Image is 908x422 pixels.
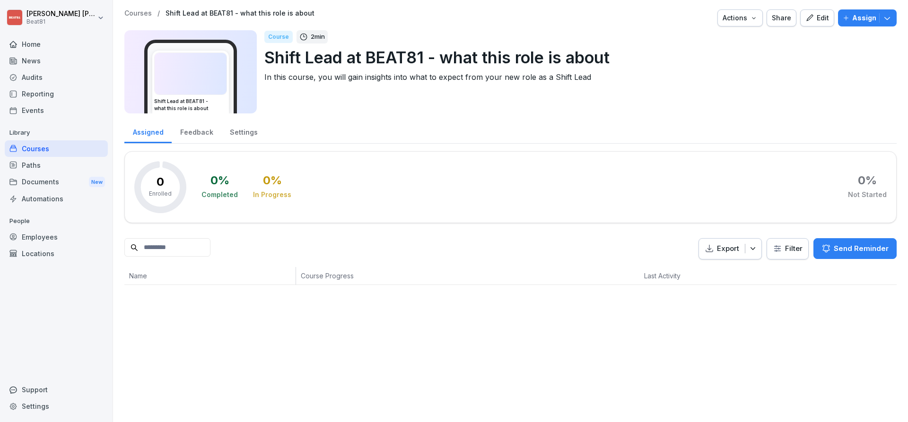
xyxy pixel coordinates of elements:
div: 0 % [858,175,877,186]
div: 0 % [263,175,282,186]
a: Home [5,36,108,52]
button: Send Reminder [813,238,897,259]
div: Filter [773,244,803,253]
p: Course Progress [301,271,506,281]
a: Assigned [124,119,172,143]
p: Assign [852,13,876,23]
button: Edit [800,9,834,26]
div: Share [772,13,791,23]
button: Actions [717,9,763,26]
a: Settings [221,119,266,143]
a: Locations [5,245,108,262]
a: Employees [5,229,108,245]
div: Completed [201,190,238,199]
a: Reporting [5,86,108,102]
button: Assign [838,9,897,26]
a: Audits [5,69,108,86]
p: People [5,214,108,229]
p: Library [5,125,108,140]
p: Enrolled [149,189,172,198]
p: Export [717,243,739,254]
p: [PERSON_NAME] [PERSON_NAME] [26,10,96,18]
p: Shift Lead at BEAT81 - what this role is about [264,45,889,69]
div: Course [264,31,293,43]
a: Automations [5,190,108,207]
div: In Progress [253,190,291,199]
a: DocumentsNew [5,173,108,191]
a: Events [5,102,108,119]
div: Not Started [848,190,887,199]
a: Settings [5,398,108,414]
a: Paths [5,157,108,173]
p: In this course, you will gain insights into what to expect from your new role as a Shift Lead [264,71,889,83]
p: Last Activity [644,271,742,281]
div: Actions [723,13,758,23]
button: Share [767,9,796,26]
p: Send Reminder [834,243,889,254]
div: Support [5,381,108,398]
p: 0 [157,176,164,188]
div: 0 % [210,175,229,186]
button: Export [698,238,762,259]
a: Shift Lead at BEAT81 - what this role is about [166,9,314,17]
a: Courses [5,140,108,157]
div: Edit [805,13,829,23]
p: 2 min [311,32,325,42]
p: / [157,9,160,17]
button: Filter [767,239,808,259]
div: Documents [5,173,108,191]
a: Courses [124,9,152,17]
div: New [89,177,105,188]
a: Feedback [172,119,221,143]
a: News [5,52,108,69]
p: Beat81 [26,18,96,25]
h3: Shift Lead at BEAT81 - what this role is about [154,98,227,112]
p: Name [129,271,291,281]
